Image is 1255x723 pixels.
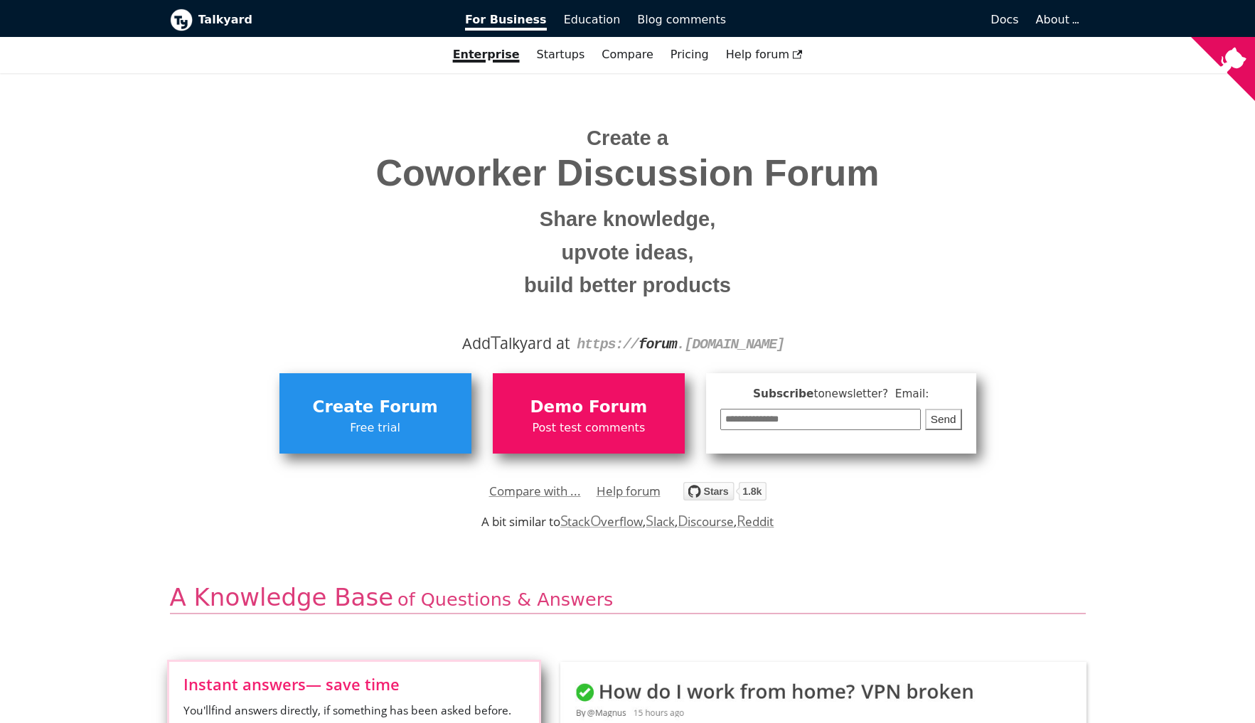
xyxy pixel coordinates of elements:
code: https:// . [DOMAIN_NAME] [577,336,784,353]
span: For Business [465,13,547,31]
span: Post test comments [500,419,678,437]
a: Enterprise [444,43,528,67]
a: Slack [646,513,674,530]
span: Blog comments [637,13,726,26]
a: Demo ForumPost test comments [493,373,685,453]
span: Create a [587,127,668,149]
a: Compare with ... [489,481,581,502]
a: Blog comments [629,8,735,32]
a: Education [555,8,629,32]
a: StackOverflow [560,513,643,530]
button: Send [925,409,962,431]
a: For Business [456,8,555,32]
div: Add alkyard at [181,331,1075,355]
img: talkyard.svg [683,482,767,500]
a: Docs [735,8,1027,32]
a: Help forum [597,481,661,502]
span: D [678,510,688,530]
small: build better products [181,269,1075,302]
span: R [737,510,746,530]
small: upvote ideas, [181,236,1075,269]
span: Docs [990,13,1018,26]
span: T [491,329,501,355]
a: Startups [528,43,594,67]
span: Help forum [726,48,803,61]
a: Create ForumFree trial [279,373,471,453]
a: Pricing [662,43,717,67]
span: Instant answers — save time [183,676,525,692]
span: Free trial [287,419,464,437]
span: Coworker Discussion Forum [181,153,1075,193]
a: Discourse [678,513,734,530]
a: Help forum [717,43,811,67]
span: Subscribe [720,385,962,403]
span: Demo Forum [500,394,678,421]
span: S [646,510,653,530]
img: Talkyard logo [170,9,193,31]
small: Share knowledge, [181,203,1075,236]
a: Star debiki/talkyard on GitHub [683,484,767,505]
span: O [590,510,602,530]
span: Create Forum [287,394,464,421]
a: Reddit [737,513,774,530]
span: S [560,510,568,530]
a: Talkyard logoTalkyard [170,9,446,31]
span: of Questions & Answers [397,589,613,610]
strong: forum [639,336,677,353]
h2: A Knowledge Base [170,582,1086,614]
span: Education [564,13,621,26]
span: to newsletter ? Email: [813,387,929,400]
a: About [1036,13,1077,26]
a: Compare [602,48,653,61]
b: Talkyard [198,11,446,29]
